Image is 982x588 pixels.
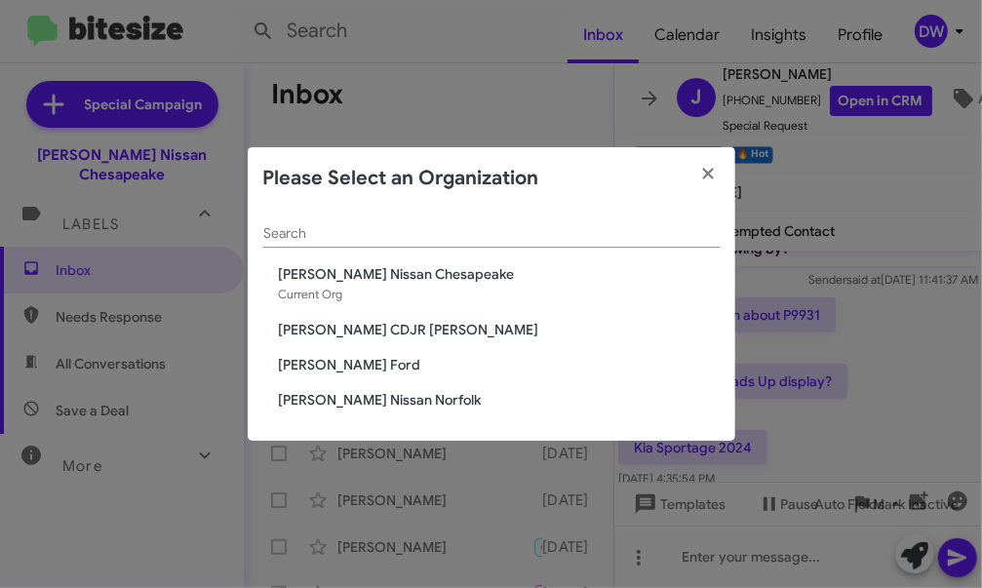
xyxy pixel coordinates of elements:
[279,320,720,339] span: [PERSON_NAME] CDJR [PERSON_NAME]
[263,163,539,194] h2: Please Select an Organization
[279,264,720,284] span: [PERSON_NAME] Nissan Chesapeake
[279,355,720,374] span: [PERSON_NAME] Ford
[279,287,343,301] span: Current Org
[279,390,720,410] span: [PERSON_NAME] Nissan Norfolk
